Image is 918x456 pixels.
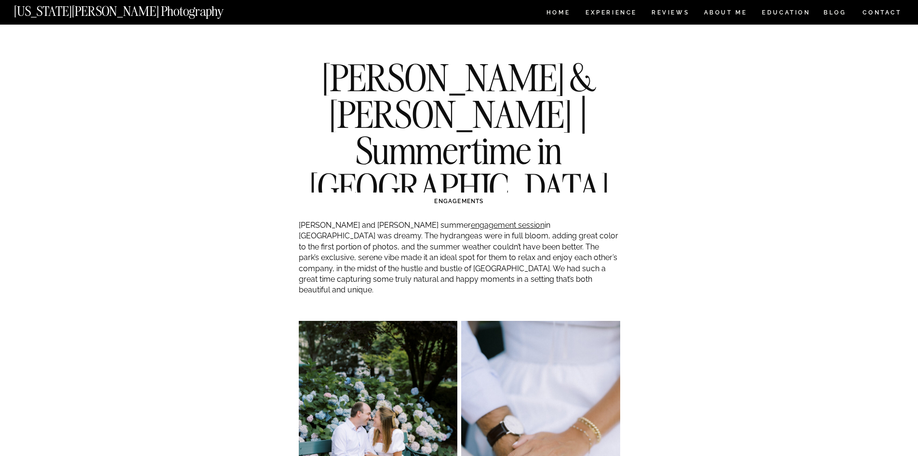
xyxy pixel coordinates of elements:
[471,221,545,230] a: engagement session
[14,5,256,13] a: [US_STATE][PERSON_NAME] Photography
[545,10,572,18] a: HOME
[862,7,902,18] a: CONTACT
[299,220,620,296] p: [PERSON_NAME] and [PERSON_NAME] summer in [GEOGRAPHIC_DATA] was dreamy. The hydrangeas were in fu...
[284,59,634,205] h1: [PERSON_NAME] & [PERSON_NAME] | Summertime in [GEOGRAPHIC_DATA]
[761,10,812,18] a: EDUCATION
[704,10,747,18] a: ABOUT ME
[652,10,688,18] a: REVIEWS
[824,10,847,18] a: BLOG
[585,10,636,18] a: Experience
[434,198,483,205] a: ENGAGEMENTS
